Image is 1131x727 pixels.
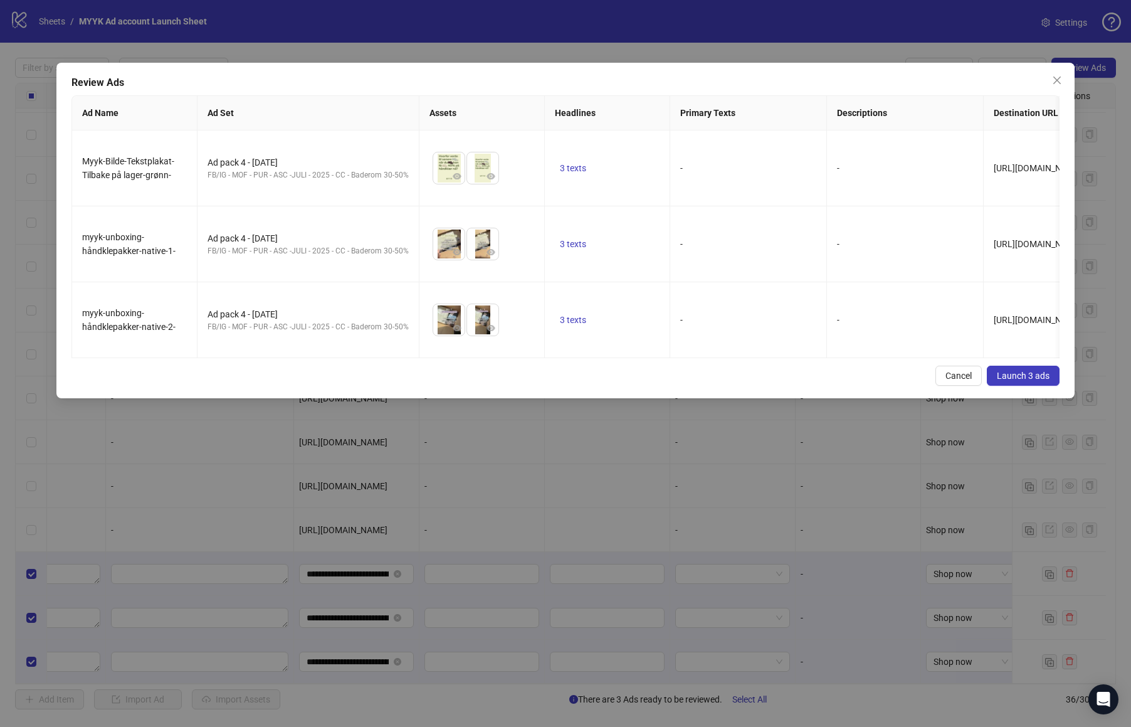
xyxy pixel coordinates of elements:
th: Ad Name [72,96,197,130]
th: Primary Texts [670,96,827,130]
span: close [1052,75,1062,85]
button: 3 texts [555,312,591,327]
th: Descriptions [827,96,984,130]
button: Preview [450,321,465,336]
span: eye [487,324,495,332]
span: - [680,239,683,249]
span: eye [453,324,461,332]
span: 3 texts [560,239,586,249]
span: Cancel [945,371,972,381]
button: Preview [450,245,465,260]
span: eye [453,172,461,181]
th: Assets [419,96,545,130]
button: Cancel [935,366,982,386]
button: Preview [483,169,498,184]
div: FB/IG - MOF - PUR - ASC -JULI - 2025 - CC - Baderom 30-50% [208,321,409,333]
span: myyk-unboxing-håndklepakker-native-1- [82,232,176,256]
button: Preview [483,321,498,336]
button: Close [1047,70,1067,90]
span: - [837,315,839,325]
div: Review Ads [71,75,1060,90]
th: Ad Set [197,96,419,130]
div: Ad pack 4 - [DATE] [208,231,409,245]
div: FB/IG - MOF - PUR - ASC -JULI - 2025 - CC - Baderom 30-50% [208,245,409,257]
span: 3 texts [560,163,586,173]
span: [URL][DOMAIN_NAME] [994,315,1082,325]
span: eye [453,248,461,257]
button: Preview [483,245,498,260]
img: Asset 1 [433,228,465,260]
button: Launch 3 ads [987,366,1060,386]
span: - [680,163,683,173]
span: - [837,163,839,173]
button: 3 texts [555,161,591,176]
div: FB/IG - MOF - PUR - ASC -JULI - 2025 - CC - Baderom 30-50% [208,169,409,181]
span: [URL][DOMAIN_NAME] [994,239,1082,249]
img: Asset 1 [433,304,465,336]
img: Asset 2 [467,304,498,336]
span: Launch 3 ads [997,371,1049,381]
span: - [837,239,839,249]
img: Asset 2 [467,228,498,260]
img: Asset 2 [467,152,498,184]
th: Headlines [545,96,670,130]
span: 3 texts [560,315,586,325]
span: eye [487,172,495,181]
button: Preview [450,169,465,184]
span: [URL][DOMAIN_NAME] [994,163,1082,173]
button: 3 texts [555,236,591,252]
span: Myyk-Bilde-Tekstplakat-Tilbake på lager-grønn- [82,156,174,180]
span: eye [487,248,495,257]
span: - [680,315,683,325]
div: Ad pack 4 - [DATE] [208,307,409,321]
img: Asset 1 [433,152,465,184]
div: Ad pack 4 - [DATE] [208,156,409,169]
div: Open Intercom Messenger [1088,684,1118,714]
span: myyk-unboxing-håndklepakker-native-2- [82,308,176,332]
